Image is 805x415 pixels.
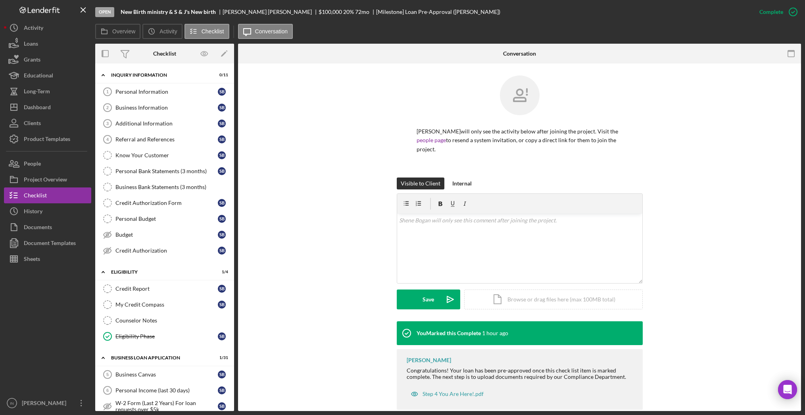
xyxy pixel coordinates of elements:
[376,9,500,15] div: [Milestone] Loan Pre-Approval ([PERSON_NAME])
[448,178,476,189] button: Internal
[24,68,53,85] div: Educational
[24,36,38,54] div: Loans
[218,231,226,239] div: S B
[99,328,230,344] a: Eligibility PhaseSB
[99,398,230,414] a: W-2 Form (Last 2 Years) For loan requests over $5kSB
[115,104,218,111] div: Business Information
[4,156,91,172] button: People
[95,24,140,39] button: Overview
[218,135,226,143] div: S B
[401,178,440,189] div: Visible to Client
[115,333,218,340] div: Eligibility Phase
[115,89,218,95] div: Personal Information
[115,168,218,174] div: Personal Bank Statements (3 months)
[255,28,288,35] label: Conversation
[218,371,226,378] div: S B
[218,285,226,293] div: S B
[99,84,230,100] a: 1Personal InformationSB
[4,203,91,219] button: History
[115,120,218,127] div: Additional Information
[223,9,319,15] div: [PERSON_NAME] [PERSON_NAME]
[20,395,71,413] div: [PERSON_NAME]
[4,251,91,267] button: Sheets
[99,367,230,382] a: 5Business CanvasSB
[24,187,47,205] div: Checklist
[503,50,536,57] div: Conversation
[159,28,177,35] label: Activity
[4,99,91,115] a: Dashboard
[99,313,230,328] a: Counselor Notes
[115,400,218,413] div: W-2 Form (Last 2 Years) For loan requests over $5k
[111,270,208,274] div: ELIGIBILITY
[24,99,51,117] div: Dashboard
[24,83,50,101] div: Long-Term
[115,136,218,143] div: Referral and References
[319,8,342,15] span: $100,000
[106,388,109,393] tspan: 6
[238,24,293,39] button: Conversation
[106,89,109,94] tspan: 1
[218,332,226,340] div: S B
[397,178,444,189] button: Visible to Client
[99,147,230,163] a: Know Your CustomerSB
[10,401,14,405] text: IN
[115,387,218,394] div: Personal Income (last 30 days)
[95,7,114,17] div: Open
[111,355,208,360] div: BUSINESS LOAN APPLICATION
[24,235,76,253] div: Document Templates
[99,382,230,398] a: 6Personal Income (last 30 days)SB
[4,219,91,235] a: Documents
[4,395,91,411] button: IN[PERSON_NAME]
[218,151,226,159] div: S B
[99,131,230,147] a: 4Referral and ReferencesSB
[202,28,224,35] label: Checklist
[218,402,226,410] div: S B
[112,28,135,35] label: Overview
[397,290,460,309] button: Save
[106,105,109,110] tspan: 2
[184,24,229,39] button: Checklist
[115,232,218,238] div: Budget
[99,179,230,195] a: Business Bank Statements (3 months)
[115,317,230,324] div: Counselor Notes
[99,116,230,131] a: 3Additional InformationSB
[4,187,91,203] button: Checklist
[115,301,218,308] div: My Credit Compass
[482,330,508,336] time: 2025-10-14 18:11
[218,104,226,112] div: S B
[4,131,91,147] button: Product Templates
[218,88,226,96] div: S B
[99,297,230,313] a: My Credit CompassSB
[4,52,91,68] a: Grants
[778,380,797,399] div: Open Intercom Messenger
[417,137,446,143] a: people page
[115,286,218,292] div: Credit Report
[751,4,801,20] button: Complete
[423,391,484,397] div: Step 4 You Are Here!.pdf
[4,172,91,187] button: Project Overview
[4,36,91,52] button: Loans
[355,9,369,15] div: 72 mo
[115,200,218,206] div: Credit Authorization Form
[24,131,70,149] div: Product Templates
[115,371,218,378] div: Business Canvas
[218,167,226,175] div: S B
[218,386,226,394] div: S B
[99,100,230,116] a: 2Business InformationSB
[99,243,230,259] a: Credit AuthorizationSB
[423,290,434,309] div: Save
[99,195,230,211] a: Credit Authorization FormSB
[24,20,43,38] div: Activity
[24,251,40,269] div: Sheets
[24,52,40,69] div: Grants
[343,9,354,15] div: 20 %
[121,9,216,15] b: New Birth ministry & S & J's New birth
[417,330,481,336] div: You Marked this Complete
